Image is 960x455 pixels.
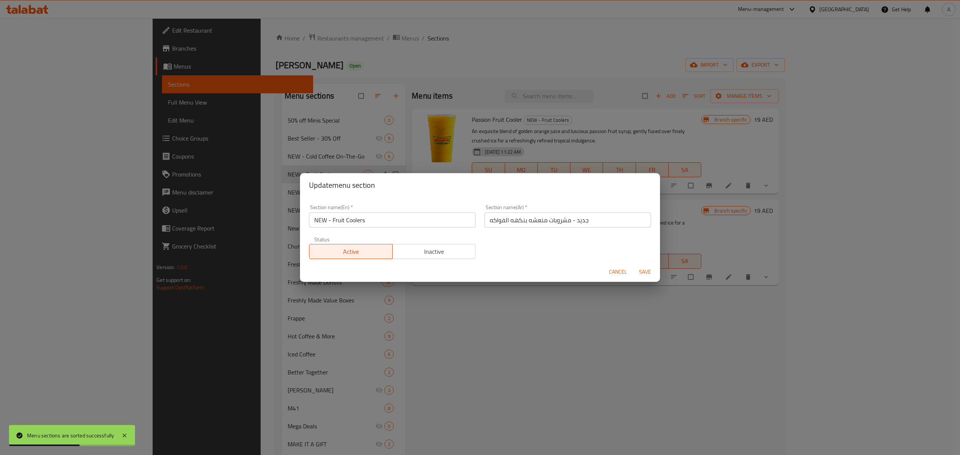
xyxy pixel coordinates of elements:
[27,431,114,440] div: Menu sections are sorted successfully
[312,246,390,257] span: Active
[392,244,476,259] button: Inactive
[309,179,651,191] h2: Update menu section
[633,265,657,279] button: Save
[309,213,475,227] input: Please enter section name(en)
[609,267,627,277] span: Cancel
[606,265,630,279] button: Cancel
[396,246,473,257] span: Inactive
[484,213,651,227] input: Please enter section name(ar)
[309,244,393,259] button: Active
[636,267,654,277] span: Save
